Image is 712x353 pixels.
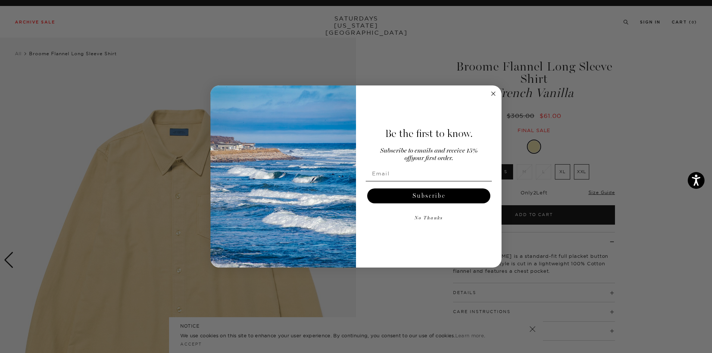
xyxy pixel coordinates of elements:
[210,85,356,268] img: 125c788d-000d-4f3e-b05a-1b92b2a23ec9.jpeg
[367,188,490,203] button: Subscribe
[366,166,492,181] input: Email
[366,211,492,226] button: No Thanks
[411,155,453,162] span: your first order.
[385,127,473,140] span: Be the first to know.
[405,155,411,162] span: off
[380,148,478,154] span: Subscribe to emails and receive 15%
[489,89,498,98] button: Close dialog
